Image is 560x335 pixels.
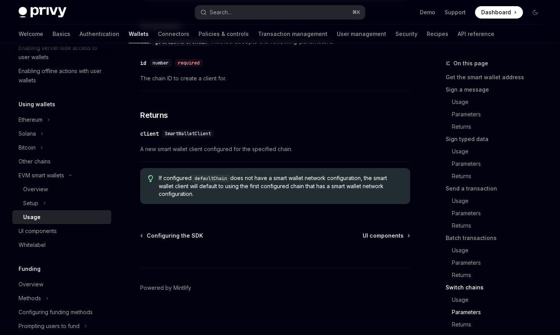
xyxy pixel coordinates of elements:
a: Overview [12,182,111,196]
div: Methods [19,294,41,303]
span: A new smart wallet client configured for the specified chain. [140,145,410,154]
button: Toggle dark mode [529,6,541,19]
svg: Tip [148,175,153,182]
a: Dashboard [475,6,523,19]
a: Overview [12,277,111,291]
a: Returns [452,121,548,133]
div: Overview [23,185,48,194]
a: Welcome [19,25,43,43]
a: Returns [452,219,548,232]
a: Configuring the SDK [141,232,203,240]
h5: Using wallets [19,100,55,109]
a: Wallets [129,25,149,43]
div: EVM smart wallets [19,171,64,180]
div: Solana [19,129,36,138]
div: Configuring funding methods [19,308,93,317]
div: Enabling offline actions with user wallets [19,66,107,85]
a: Enabling offline actions with user wallets [12,64,111,87]
span: On this page [453,59,488,68]
span: Returns [140,110,168,121]
a: Sign typed data [446,133,548,145]
a: Parameters [452,108,548,121]
a: Returns [452,318,548,331]
a: Policies & controls [199,25,249,43]
a: Get the smart wallet address [446,71,548,83]
a: Configuring funding methods [12,305,111,319]
a: Returns [452,170,548,182]
a: Demo [420,9,435,16]
code: defaultChain [192,175,230,182]
a: Sign a message [446,83,548,96]
span: ⌘ K [352,9,360,15]
button: Search...⌘K [195,5,365,19]
a: Recipes [427,25,448,43]
span: SmartWalletClient [165,131,211,137]
div: Search... [210,8,231,17]
a: Whitelabel [12,238,111,252]
a: Returns [452,269,548,281]
a: Usage [452,244,548,257]
a: Send a transaction [446,182,548,195]
div: required [175,59,203,67]
img: dark logo [19,7,66,18]
h5: Funding [19,264,41,274]
a: Parameters [452,158,548,170]
div: client [140,130,159,138]
span: If configured does not have a smart wallet network configuration, the smart wallet client will de... [159,174,402,198]
span: Dashboard [481,9,511,16]
a: UI components [363,232,409,240]
a: Powered by Mintlify [140,284,191,292]
a: Security [395,25,417,43]
span: The chain ID to create a client for. [140,74,410,83]
span: number [153,60,169,66]
div: Usage [23,213,41,222]
a: Transaction management [258,25,328,43]
a: Authentication [80,25,119,43]
div: Ethereum [19,115,42,124]
a: Parameters [452,207,548,219]
a: Switch chains [446,281,548,294]
a: Usage [12,210,111,224]
div: Prompting users to fund [19,321,80,331]
div: id [140,59,146,67]
span: Configuring the SDK [147,232,203,240]
div: Whitelabel [19,240,46,250]
a: Batch transactions [446,232,548,244]
a: API reference [458,25,494,43]
a: Basics [53,25,70,43]
a: Usage [452,145,548,158]
a: Connectors [158,25,189,43]
a: Parameters [452,306,548,318]
a: Other chains [12,155,111,168]
a: UI components [12,224,111,238]
a: Usage [452,96,548,108]
div: UI components [19,226,57,236]
span: UI components [363,232,404,240]
div: Setup [23,199,38,208]
a: Support [445,9,466,16]
a: User management [337,25,386,43]
a: Usage [452,195,548,207]
div: Other chains [19,157,51,166]
a: Parameters [452,257,548,269]
div: Bitcoin [19,143,36,152]
div: Overview [19,280,43,289]
a: Usage [452,294,548,306]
